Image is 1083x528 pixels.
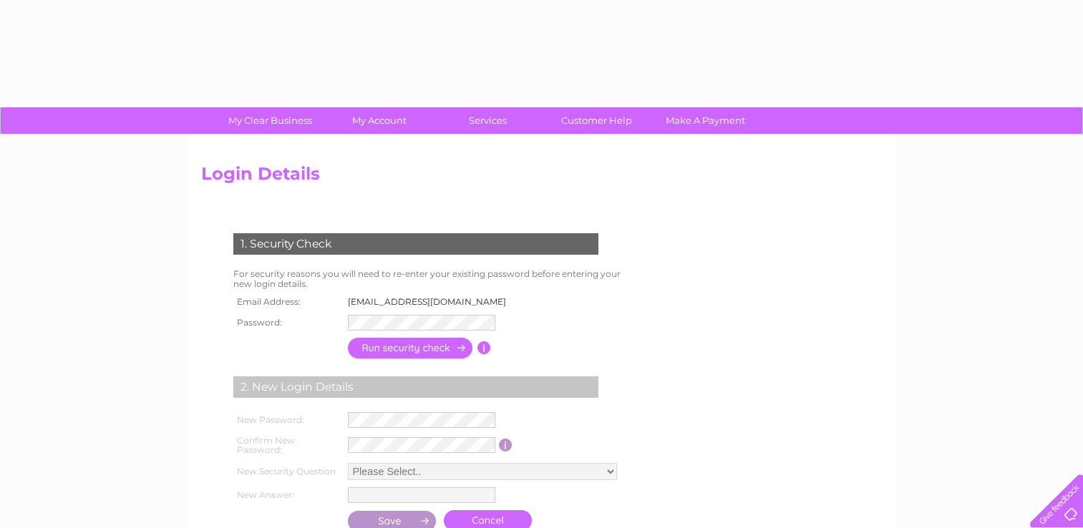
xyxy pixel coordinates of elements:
th: Confirm New Password: [230,431,344,460]
div: 1. Security Check [233,233,598,255]
a: Make A Payment [646,107,764,134]
th: Password: [230,311,344,334]
a: Services [429,107,547,134]
a: Customer Help [538,107,656,134]
th: New Security Question [230,459,344,484]
th: New Answer: [230,484,344,507]
td: [EMAIL_ADDRESS][DOMAIN_NAME] [344,293,518,311]
th: New Password: [230,409,344,431]
a: My Clear Business [211,107,329,134]
th: Email Address: [230,293,344,311]
td: For security reasons you will need to re-enter your existing password before entering your new lo... [230,265,636,293]
a: My Account [320,107,438,134]
input: Information [499,439,513,451]
input: Information [477,341,491,354]
div: 2. New Login Details [233,376,598,398]
h2: Login Details [201,164,883,191]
